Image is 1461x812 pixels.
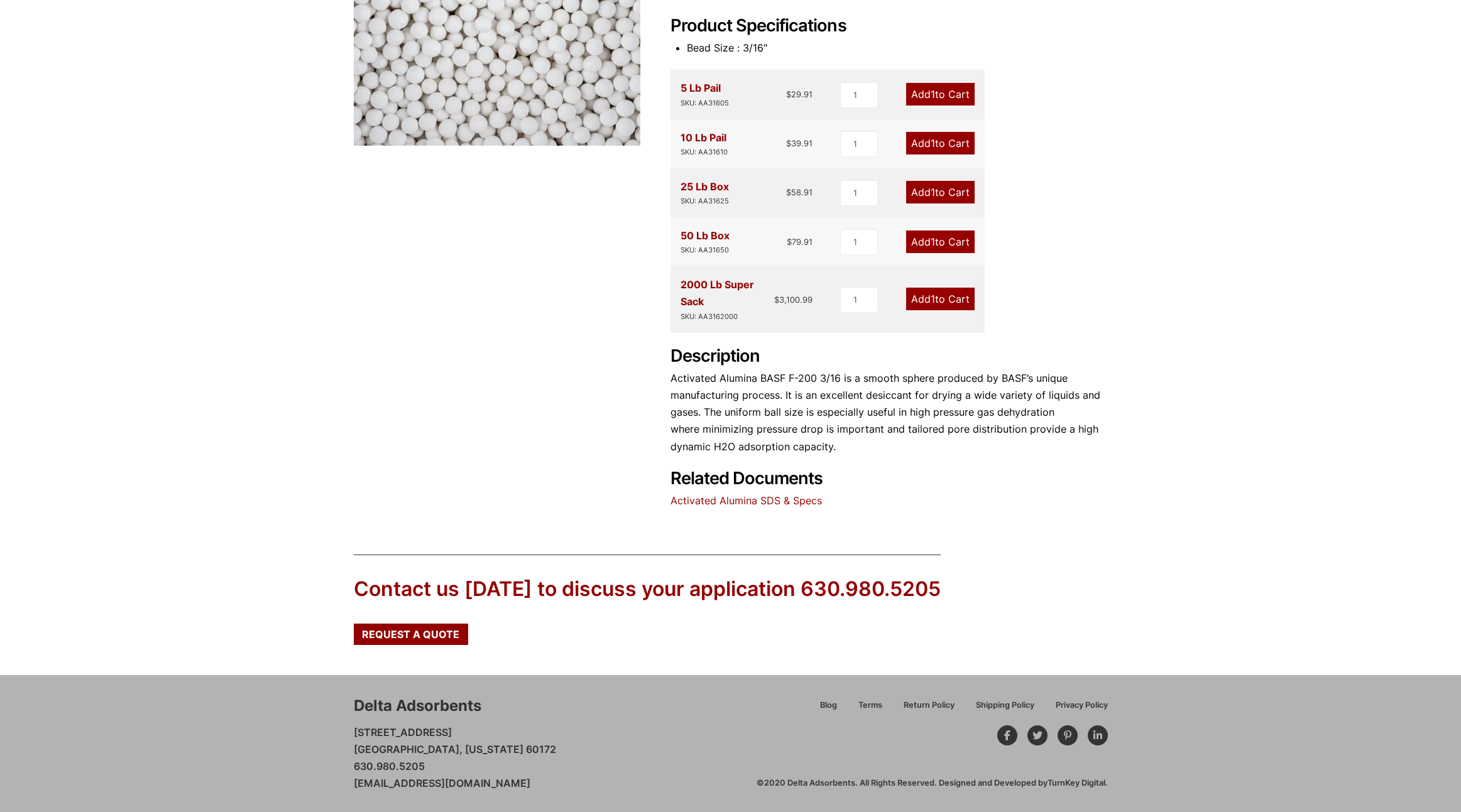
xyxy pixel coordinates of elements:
[687,40,1108,57] li: Bead Size : 3/16"
[848,698,893,720] a: Terms
[681,244,730,256] div: SKU: AA31650
[906,288,975,310] a: Add1to Cart
[786,187,813,197] bdi: 58.91
[786,89,813,99] bdi: 29.91
[931,88,935,100] span: 1
[906,230,975,253] a: Add1to Cart
[670,16,1108,36] h2: Product Specifications
[965,698,1045,720] a: Shipping Policy
[906,181,975,203] a: Add1to Cart
[774,295,779,305] span: $
[931,186,935,198] span: 1
[931,293,935,305] span: 1
[354,575,941,604] div: Contact us [DATE] to discuss your application 630.980.5205
[670,494,822,507] a: Activated Alumina SDS & Specs
[354,777,530,789] a: [EMAIL_ADDRESS][DOMAIN_NAME]
[681,195,729,207] div: SKU: AA31625
[681,97,729,109] div: SKU: AA31605
[906,83,975,106] a: Add1to Cart
[931,235,935,248] span: 1
[757,777,1108,789] div: ©2020 Delta Adsorbents. All Rights Reserved. Designed and Developed by .
[354,724,556,793] p: [STREET_ADDRESS] [GEOGRAPHIC_DATA], [US_STATE] 60172 630.980.5205
[681,311,775,323] div: SKU: AA3162000
[681,276,775,322] div: 2000 Lb Super Sack
[786,138,813,148] bdi: 39.91
[904,701,955,710] span: Return Policy
[786,187,791,197] span: $
[670,346,1108,367] h2: Description
[820,701,837,710] span: Blog
[670,370,1108,455] p: Activated Alumina BASF F-200 3/16 is a smooth sphere produced by BASF’s unique manufacturing proc...
[681,129,728,158] div: 10 Lb Pail
[774,295,813,305] bdi: 3,100.99
[681,146,728,158] div: SKU: AA31610
[1045,698,1108,720] a: Privacy Policy
[681,227,730,256] div: 50 Lb Box
[1056,701,1108,710] span: Privacy Policy
[809,698,848,720] a: Blog
[786,138,791,148] span: $
[681,80,729,109] div: 5 Lb Pail
[931,137,935,149] span: 1
[976,701,1034,710] span: Shipping Policy
[362,629,459,639] span: Request a Quote
[858,701,882,710] span: Terms
[787,237,813,247] bdi: 79.91
[1048,778,1105,788] a: TurnKey Digital
[906,132,975,154] a: Add1to Cart
[893,698,965,720] a: Return Policy
[786,89,791,99] span: $
[354,695,481,717] div: Delta Adsorbents
[787,237,792,247] span: $
[354,624,468,645] a: Request a Quote
[681,178,729,207] div: 25 Lb Box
